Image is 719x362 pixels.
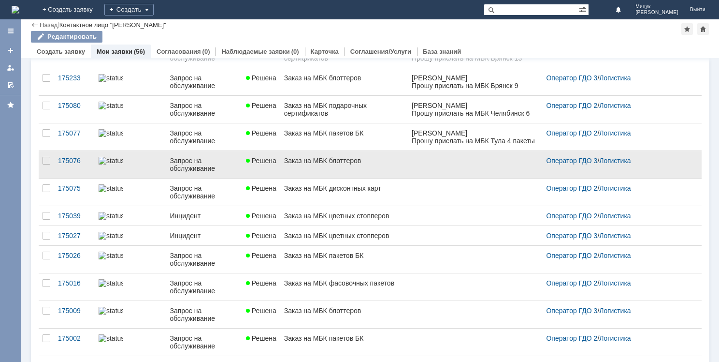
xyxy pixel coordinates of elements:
a: Оператор ГДО 2 [546,212,597,220]
a: statusbar-100 (1).png [95,68,166,95]
a: 175016 [54,273,95,301]
a: Заказ на МБК пакетов БК [280,246,408,273]
a: Оператор ГДО 2 [546,279,597,287]
div: / [546,129,690,137]
div: Заказ на МБК пакетов БК [284,334,404,342]
a: statusbar-100 (1).png [95,123,166,151]
a: Логистика [599,102,631,109]
div: Заказ на МБК пакетов БК [284,129,404,137]
div: Запрос на обслуживание [170,157,238,172]
span: Решена [246,74,276,82]
a: Логистика [599,129,631,137]
a: Логистика [599,184,631,192]
div: (56) [134,48,145,55]
a: 175075 [54,179,95,206]
a: Логистика [599,334,631,342]
div: Заказ на МБК цветных стопперов [284,212,404,220]
a: Создать заявку [3,43,18,58]
a: Запрос на обслуживание [166,123,242,151]
span: Мицук [635,4,678,10]
a: Мои согласования [3,77,18,93]
a: Создать заявку [37,48,85,55]
a: statusbar-100 (1).png [95,246,166,273]
div: Запрос на обслуживание [170,74,238,90]
a: 175077 [54,123,95,151]
a: Решена [242,151,280,178]
img: statusbar-100 (1).png [99,102,123,109]
div: / [546,232,690,240]
a: Решена [242,329,280,356]
span: Решена [246,157,276,165]
span: Решена [246,334,276,342]
a: Инцидент [166,206,242,226]
a: statusbar-100 (1).png [95,273,166,301]
a: Перейти на домашнюю страницу [12,6,19,14]
a: Логистика [599,252,631,259]
div: / [546,252,690,259]
a: statusbar-100 (1).png [95,151,166,178]
a: Оператор ГДО 3 [546,232,597,240]
a: statusbar-40 (1).png [95,329,166,356]
div: | [58,21,59,28]
a: База знаний [423,48,461,55]
div: / [546,307,690,315]
div: Заказ на МБК цветных стопперов [284,232,404,240]
a: Логистика [599,279,631,287]
div: Запрос на обслуживание [170,129,238,145]
a: 175080 [54,96,95,123]
a: Запрос на обслуживание [166,301,242,328]
img: statusbar-100 (1).png [99,74,123,82]
a: statusbar-100 (1).png [95,179,166,206]
div: (0) [291,48,299,55]
img: statusbar-100 (1).png [99,232,123,240]
div: Заказ на МБК блоттеров [284,157,404,165]
a: Логистика [599,232,631,240]
div: Контактное лицо "[PERSON_NAME]" [59,21,166,29]
a: Согласования [157,48,201,55]
div: Заказ на МБК подарочных сертификатов [284,102,404,117]
a: Запрос на обслуживание [166,329,242,356]
div: / [546,74,690,82]
a: Решена [242,246,280,273]
div: 175009 [58,307,91,315]
a: Мои заявки [3,60,18,75]
img: logo [12,6,19,14]
div: 175027 [58,232,91,240]
span: Решена [246,279,276,287]
span: Решена [246,129,276,137]
div: 175077 [58,129,91,137]
a: Заказ на МБК пакетов БК [280,123,408,151]
span: Решена [246,307,276,315]
a: Заказ на МБК блоттеров [280,68,408,95]
a: Назад [40,21,58,29]
a: statusbar-100 (1).png [95,96,166,123]
a: 175002 [54,329,95,356]
div: Запрос на обслуживание [170,279,238,295]
div: 175002 [58,334,91,342]
a: 175026 [54,246,95,273]
a: Логистика [599,157,631,165]
a: Оператор ГДО 2 [546,184,597,192]
a: Логистика [599,307,631,315]
a: Заказ на МБК фасовочных пакетов [280,273,408,301]
div: 175075 [58,184,91,192]
div: Сделать домашней страницей [697,23,709,35]
a: Решена [242,68,280,95]
a: statusbar-100 (1).png [95,301,166,328]
div: Инцидент [170,232,238,240]
a: Мои заявки [97,48,132,55]
span: Решена [246,184,276,192]
span: Решена [246,102,276,109]
a: Решена [242,226,280,245]
img: statusbar-100 (1).png [99,157,123,165]
a: Решена [242,301,280,328]
div: 175016 [58,279,91,287]
span: Решена [246,232,276,240]
div: / [546,279,690,287]
img: statusbar-100 (1).png [99,129,123,137]
a: Оператор ГДО 2 [546,102,597,109]
img: statusbar-100 (1).png [99,184,123,192]
a: Заказ на МБК цветных стопперов [280,226,408,245]
div: Запрос на обслуживание [170,334,238,350]
a: Запрос на обслуживание [166,179,242,206]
